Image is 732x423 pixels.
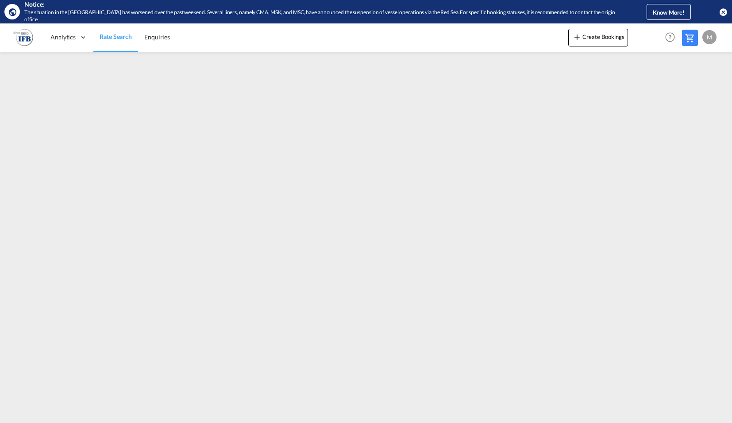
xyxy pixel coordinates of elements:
span: Enquiries [144,33,170,41]
span: Rate Search [100,33,132,40]
a: Rate Search [93,23,138,52]
button: icon-close-circle [719,8,728,16]
md-icon: icon-plus 400-fg [572,31,582,42]
div: M [702,30,717,44]
button: icon-plus 400-fgCreate Bookings [568,29,628,46]
div: Analytics [44,23,93,52]
span: Analytics [50,33,76,42]
div: The situation in the Red Sea has worsened over the past weekend. Several liners, namely CMA, MSK,... [24,9,619,24]
span: Help [663,30,678,45]
button: Know More! [647,4,691,20]
img: b628ab10256c11eeb52753acbc15d091.png [13,27,33,47]
span: Know More! [653,9,685,16]
a: Enquiries [138,23,176,52]
div: Help [663,30,682,46]
md-icon: icon-earth [8,8,17,16]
